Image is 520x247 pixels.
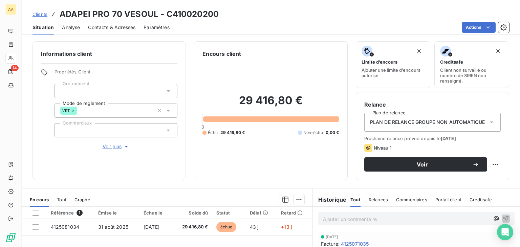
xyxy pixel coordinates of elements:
[462,22,496,33] button: Actions
[326,130,339,136] span: 0,00 €
[497,224,513,240] div: Open Intercom Messenger
[434,41,509,88] button: CreditsafeClient non surveillé ou numéro de SIREN non renseigné.
[144,224,159,230] span: [DATE]
[374,145,391,151] span: Niveau 1
[440,59,463,65] span: Creditsafe
[55,143,177,150] button: Voir plus
[220,130,245,136] span: 29 416,80 €
[350,197,361,202] span: Tout
[435,197,461,202] span: Portail client
[74,197,90,202] span: Graphe
[441,136,456,141] span: [DATE]
[364,136,501,141] span: Prochaine relance prévue depuis le
[98,224,128,230] span: 31 août 2025
[370,119,485,126] span: PLAN DE RELANCE GROUPE NON AUTOMATIQUE
[281,210,308,216] div: Retard
[103,143,130,150] span: Voir plus
[144,24,170,31] span: Paramètres
[326,235,339,239] span: [DATE]
[356,41,431,88] button: Limite d’encoursAjouter une limite d’encours autorisé
[440,67,503,84] span: Client non surveillé ou numéro de SIREN non renseigné.
[216,210,242,216] div: Statut
[60,127,66,133] input: Ajouter une valeur
[202,50,241,58] h6: Encours client
[208,130,218,136] span: Échu
[362,59,397,65] span: Limite d’encours
[51,210,90,216] div: Référence
[369,197,388,202] span: Relances
[60,8,219,20] h3: ADAPEI PRO 70 VESOUL - C410020200
[216,222,237,232] span: échue
[176,210,208,216] div: Solde dû
[313,196,347,204] h6: Historique
[250,210,273,216] div: Délai
[372,162,472,167] span: Voir
[98,210,135,216] div: Émise le
[144,210,168,216] div: Échue le
[32,12,47,17] span: Clients
[55,69,177,78] span: Propriétés Client
[51,224,80,230] span: 4125081034
[250,224,259,230] span: 43 j
[32,11,47,18] a: Clients
[41,50,177,58] h6: Informations client
[57,197,66,202] span: Tout
[281,224,292,230] span: +13 j
[62,109,70,113] span: VRT
[5,4,16,15] div: AA
[88,24,135,31] span: Contacts & Adresses
[396,197,427,202] span: Commentaires
[77,210,83,216] span: 1
[364,100,501,109] h6: Relance
[201,124,204,130] span: 0
[362,67,425,78] span: Ajouter une limite d’encours autorisé
[176,224,208,230] span: 29 416,80 €
[60,88,66,94] input: Ajouter une valeur
[32,24,54,31] span: Situation
[364,157,487,172] button: Voir
[77,108,83,114] input: Ajouter une valeur
[5,232,16,243] img: Logo LeanPay
[30,197,49,202] span: En cours
[303,130,323,136] span: Non-échu
[470,197,492,202] span: Creditsafe
[202,94,339,114] h2: 29 416,80 €
[62,24,80,31] span: Analyse
[11,65,19,71] span: 14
